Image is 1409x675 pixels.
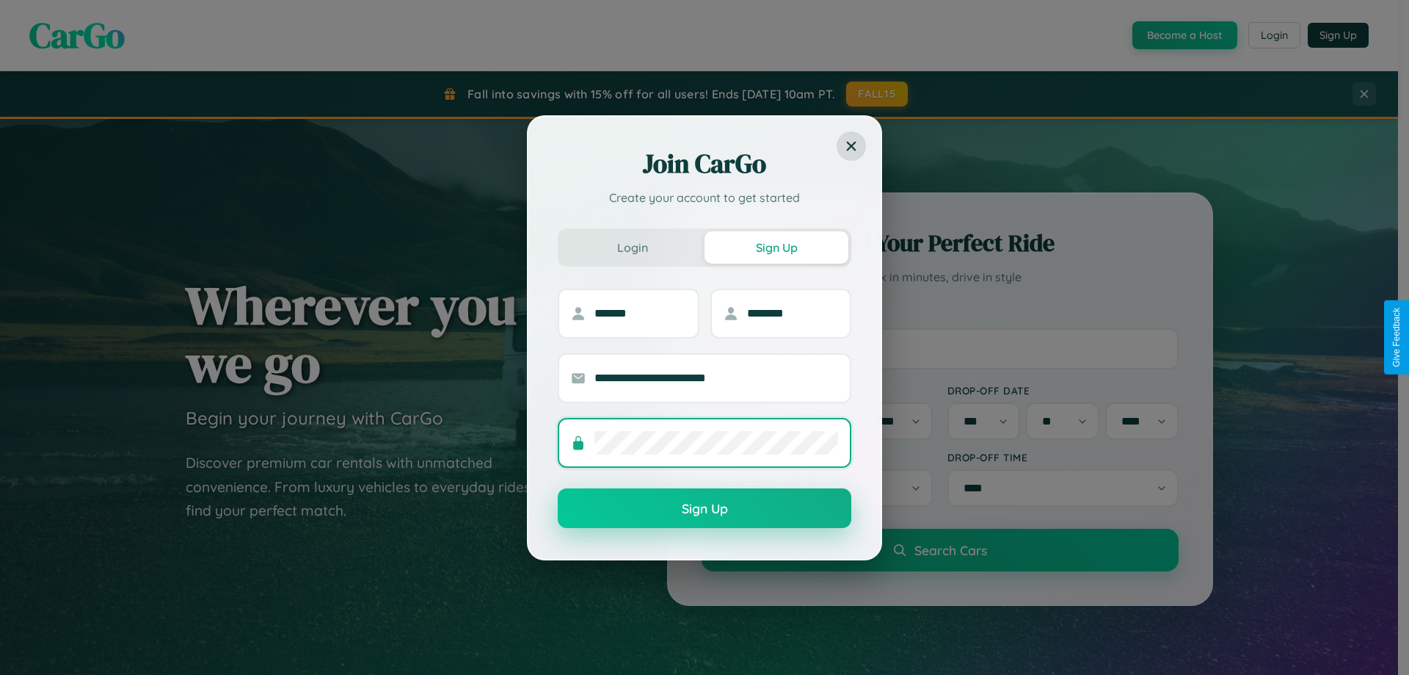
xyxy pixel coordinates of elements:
h2: Join CarGo [558,146,851,181]
p: Create your account to get started [558,189,851,206]
div: Give Feedback [1391,308,1402,367]
button: Sign Up [704,231,848,264]
button: Sign Up [558,488,851,528]
button: Login [561,231,704,264]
